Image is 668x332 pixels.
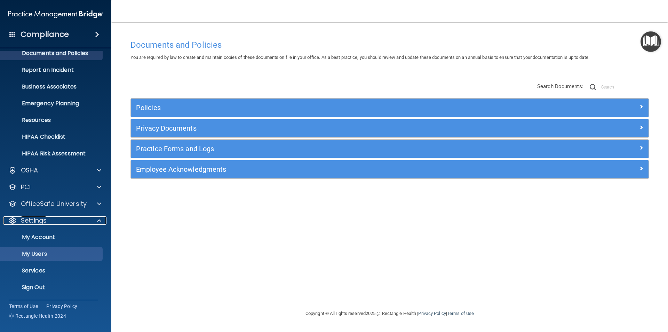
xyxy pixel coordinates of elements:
div: Copyright © All rights reserved 2025 @ Rectangle Health | | [263,302,517,325]
p: OfficeSafe University [21,200,87,208]
a: Privacy Documents [136,123,643,134]
a: PCI [8,183,101,191]
a: OSHA [8,166,101,175]
h4: Documents and Policies [130,40,649,49]
img: ic-search.3b580494.png [590,84,596,90]
p: My Account [5,234,100,241]
p: Sign Out [5,284,100,291]
h5: Privacy Documents [136,124,514,132]
a: Terms of Use [9,303,38,310]
span: Search Documents: [537,83,583,90]
p: Services [5,267,100,274]
p: HIPAA Risk Assessment [5,150,100,157]
p: Documents and Policies [5,50,100,57]
a: Policies [136,102,643,113]
span: Ⓒ Rectangle Health 2024 [9,312,66,319]
a: Settings [8,216,101,225]
p: My Users [5,250,100,257]
p: Settings [21,216,47,225]
h5: Practice Forms and Logs [136,145,514,153]
p: Business Associates [5,83,100,90]
a: Employee Acknowledgments [136,164,643,175]
iframe: Drift Widget Chat Controller [548,283,660,310]
img: PMB logo [8,7,103,21]
p: OSHA [21,166,38,175]
a: Privacy Policy [418,311,446,316]
input: Search [601,82,649,92]
a: Terms of Use [447,311,474,316]
button: Open Resource Center [641,31,661,52]
a: Practice Forms and Logs [136,143,643,154]
p: HIPAA Checklist [5,133,100,140]
h5: Employee Acknowledgments [136,165,514,173]
h5: Policies [136,104,514,111]
a: OfficeSafe University [8,200,101,208]
span: You are required by law to create and maintain copies of these documents on file in your office. ... [130,55,589,60]
a: Privacy Policy [46,303,78,310]
p: Report an Incident [5,67,100,74]
h4: Compliance [21,30,69,39]
p: PCI [21,183,31,191]
p: Resources [5,117,100,124]
p: Emergency Planning [5,100,100,107]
